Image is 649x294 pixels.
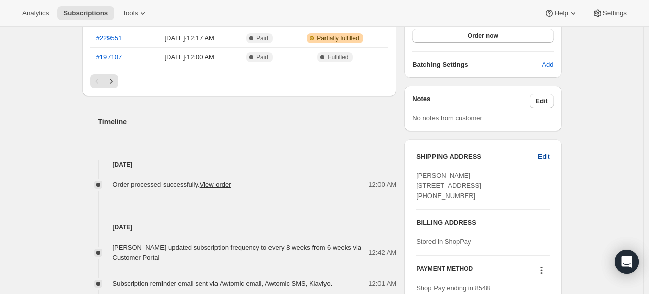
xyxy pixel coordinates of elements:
[603,9,627,17] span: Settings
[368,248,396,258] span: 12:42 AM
[416,265,473,278] h3: PAYMENT METHOD
[96,53,122,61] a: #197107
[82,160,397,170] h4: [DATE]
[535,57,559,73] button: Add
[98,117,397,127] h2: Timeline
[317,34,359,42] span: Partially fulfilled
[82,222,397,232] h4: [DATE]
[113,181,231,188] span: Order processed successfully.
[416,238,471,246] span: Stored in ShopPay
[416,218,549,228] h3: BILLING ADDRESS
[104,74,118,88] button: Next
[148,52,231,62] span: [DATE] · 12:00 AM
[532,149,555,165] button: Edit
[256,34,268,42] span: Paid
[615,250,639,274] div: Open Intercom Messenger
[148,33,231,43] span: [DATE] · 12:17 AM
[16,6,55,20] button: Analytics
[538,152,549,162] span: Edit
[113,243,362,261] span: [PERSON_NAME] updated subscription frequency to every 8 weeks from 6 weeks via Customer Portal
[554,9,568,17] span: Help
[586,6,633,20] button: Settings
[256,53,268,61] span: Paid
[530,94,554,108] button: Edit
[116,6,154,20] button: Tools
[416,172,481,200] span: [PERSON_NAME] [STREET_ADDRESS] [PHONE_NUMBER]
[368,180,396,190] span: 12:00 AM
[368,279,396,289] span: 12:01 AM
[63,9,108,17] span: Subscriptions
[96,34,122,42] a: #229551
[328,53,348,61] span: Fulfilled
[412,60,542,70] h6: Batching Settings
[22,9,49,17] span: Analytics
[122,9,138,17] span: Tools
[90,74,389,88] nav: Pagination
[416,152,538,162] h3: SHIPPING ADDRESS
[200,181,231,188] a: View order
[412,29,553,43] button: Order now
[412,114,482,122] span: No notes from customer
[113,280,333,287] span: Subscription reminder email sent via Awtomic email, Awtomic SMS, Klaviyo.
[412,94,530,108] h3: Notes
[468,32,498,40] span: Order now
[57,6,114,20] button: Subscriptions
[536,97,548,105] span: Edit
[542,60,553,70] span: Add
[538,6,584,20] button: Help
